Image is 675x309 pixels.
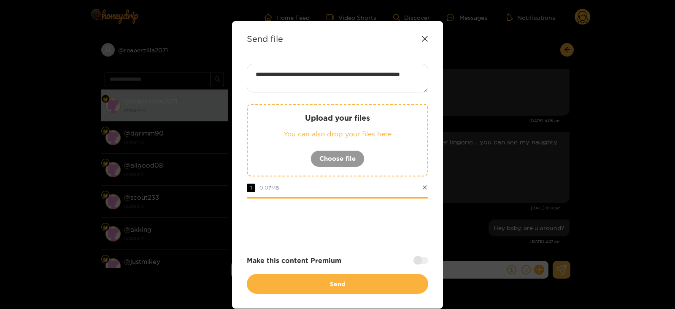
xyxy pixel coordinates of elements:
span: 1 [247,184,255,192]
p: Upload your files [265,113,410,123]
button: Send [247,274,428,294]
strong: Make this content Premium [247,256,341,266]
p: You can also drop your files here [265,129,410,139]
strong: Send file [247,34,283,43]
button: Choose file [310,150,364,167]
span: 0.07 MB [259,185,279,190]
